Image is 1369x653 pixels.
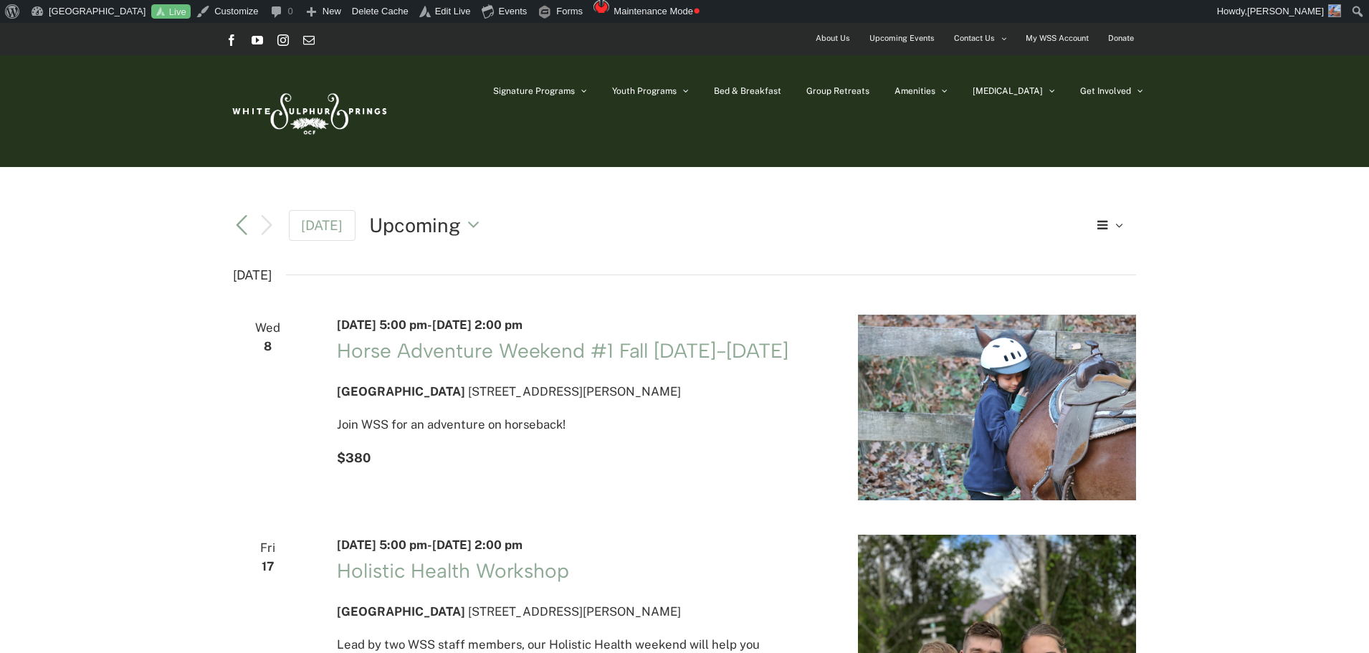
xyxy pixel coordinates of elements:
[258,214,275,237] button: Next Events
[432,538,523,552] span: [DATE] 2:00 pm
[337,558,569,583] a: Holistic Health Workshop
[337,450,371,465] span: $380
[277,34,289,46] a: Instagram
[816,28,850,49] span: About Us
[869,28,935,49] span: Upcoming Events
[714,55,781,127] a: Bed & Breakfast
[369,211,487,239] button: Upcoming
[337,414,824,435] p: Join WSS for an adventure on horseback!
[806,87,869,95] span: Group Retreats
[226,34,237,46] a: Facebook
[226,77,391,145] img: White Sulphur Springs Logo
[612,55,689,127] a: Youth Programs
[289,210,356,241] a: [DATE]
[303,34,315,46] a: Email
[337,604,465,619] span: [GEOGRAPHIC_DATA]
[233,264,272,287] time: [DATE]
[233,336,302,357] span: 8
[337,318,427,332] span: [DATE] 5:00 pm
[612,87,677,95] span: Youth Programs
[493,55,1143,127] nav: Main Menu
[1247,6,1324,16] span: [PERSON_NAME]
[858,315,1136,500] img: IMG_1414
[432,318,523,332] span: [DATE] 2:00 pm
[252,34,263,46] a: YouTube
[233,556,302,577] span: 17
[468,604,681,619] span: [STREET_ADDRESS][PERSON_NAME]
[337,538,427,552] span: [DATE] 5:00 pm
[493,87,575,95] span: Signature Programs
[369,211,461,239] span: Upcoming
[714,87,781,95] span: Bed & Breakfast
[1108,28,1134,49] span: Donate
[806,55,869,127] a: Group Retreats
[233,216,250,234] a: Previous Events
[860,23,944,54] a: Upcoming Events
[337,318,523,332] time: -
[468,384,681,399] span: [STREET_ADDRESS][PERSON_NAME]
[337,384,465,399] span: [GEOGRAPHIC_DATA]
[1016,23,1098,54] a: My WSS Account
[337,338,788,363] a: Horse Adventure Weekend #1 Fall [DATE]-[DATE]
[945,23,1016,54] a: Contact Us
[493,55,587,127] a: Signature Programs
[1080,55,1143,127] a: Get Involved
[233,318,302,338] span: Wed
[806,23,859,54] a: About Us
[973,87,1043,95] span: [MEDICAL_DATA]
[233,538,302,558] span: Fri
[151,4,191,19] a: Live
[895,55,948,127] a: Amenities
[1328,4,1341,17] img: SusannePappal-66x66.jpg
[806,23,1143,54] nav: Secondary Menu
[337,538,523,552] time: -
[1026,28,1089,49] span: My WSS Account
[973,55,1055,127] a: [MEDICAL_DATA]
[1080,87,1131,95] span: Get Involved
[954,28,995,49] span: Contact Us
[895,87,935,95] span: Amenities
[1099,23,1143,54] a: Donate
